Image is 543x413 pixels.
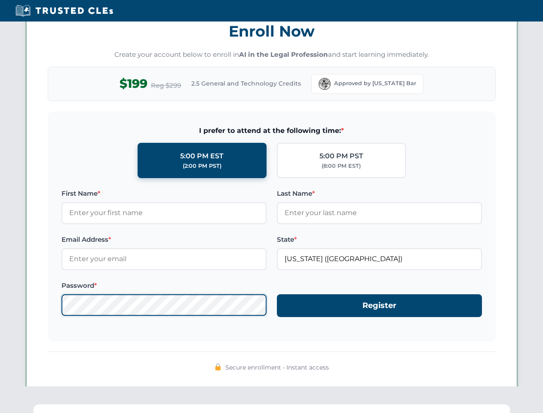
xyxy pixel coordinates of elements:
[322,162,361,170] div: (8:00 PM EST)
[48,18,496,45] h3: Enroll Now
[191,79,301,88] span: 2.5 General and Technology Credits
[180,151,224,162] div: 5:00 PM EST
[334,79,416,88] span: Approved by [US_STATE] Bar
[61,280,267,291] label: Password
[61,202,267,224] input: Enter your first name
[215,364,221,370] img: 🔒
[277,234,482,245] label: State
[61,248,267,270] input: Enter your email
[277,202,482,224] input: Enter your last name
[183,162,221,170] div: (2:00 PM PST)
[225,363,329,372] span: Secure enrollment • Instant access
[277,188,482,199] label: Last Name
[61,234,267,245] label: Email Address
[61,125,482,136] span: I prefer to attend at the following time:
[48,50,496,60] p: Create your account below to enroll in and start learning immediately.
[319,151,363,162] div: 5:00 PM PST
[151,80,181,91] span: Reg $299
[13,4,116,17] img: Trusted CLEs
[277,294,482,317] button: Register
[277,248,482,270] input: Florida (FL)
[61,188,267,199] label: First Name
[319,78,331,90] img: Florida Bar
[120,74,147,93] span: $199
[239,50,328,59] strong: AI in the Legal Profession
